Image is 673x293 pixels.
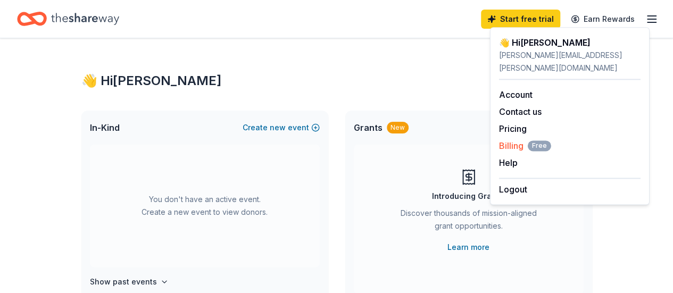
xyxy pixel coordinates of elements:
[564,10,641,29] a: Earn Rewards
[499,123,527,134] a: Pricing
[499,89,533,100] a: Account
[499,105,542,118] button: Contact us
[354,121,383,134] span: Grants
[499,36,641,49] div: 👋 Hi [PERSON_NAME]
[481,10,560,29] a: Start free trial
[17,6,119,31] a: Home
[387,122,409,133] div: New
[499,183,527,196] button: Logout
[396,207,541,237] div: Discover thousands of mission-aligned grant opportunities.
[90,275,157,288] h4: Show past events
[90,275,169,288] button: Show past events
[90,145,320,267] div: You don't have an active event. Create a new event to view donors.
[90,121,120,134] span: In-Kind
[447,241,489,254] a: Learn more
[499,139,551,152] span: Billing
[243,121,320,134] button: Createnewevent
[432,190,505,203] div: Introducing Grants!
[499,139,551,152] button: BillingFree
[81,72,592,89] div: 👋 Hi [PERSON_NAME]
[499,156,518,169] button: Help
[499,49,641,74] div: [PERSON_NAME][EMAIL_ADDRESS][PERSON_NAME][DOMAIN_NAME]
[270,121,286,134] span: new
[528,140,551,151] span: Free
